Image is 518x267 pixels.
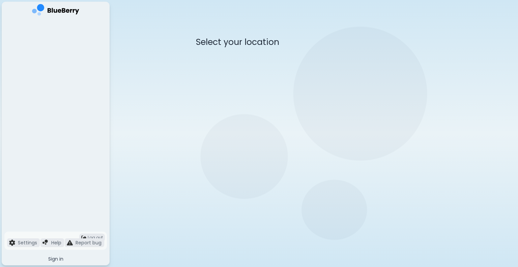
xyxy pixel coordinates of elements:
p: Help [51,240,61,246]
span: Log out [88,235,103,240]
span: Sign in [48,256,63,262]
img: logout [81,235,86,240]
img: file icon [42,240,49,246]
img: file icon [67,240,73,246]
button: Sign in [4,252,107,265]
img: company logo [32,4,79,18]
p: Report bug [76,240,102,246]
p: Settings [18,240,37,246]
img: file icon [9,240,15,246]
p: Select your location [196,36,432,48]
